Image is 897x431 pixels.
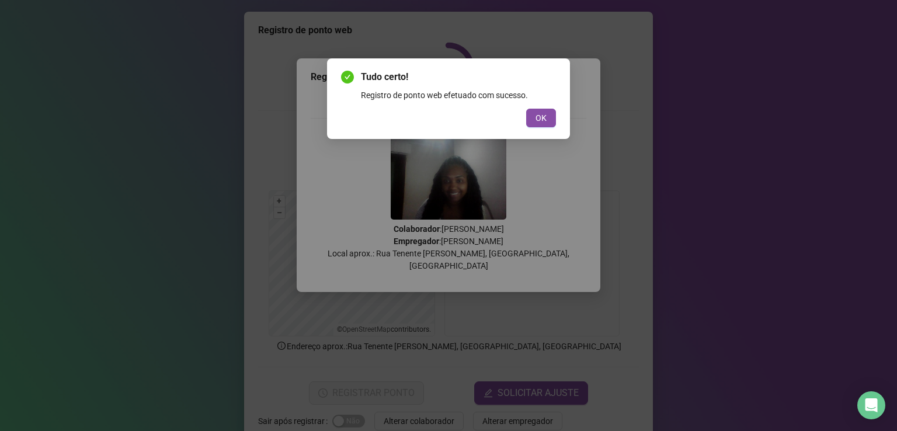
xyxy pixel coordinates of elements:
span: OK [536,112,547,124]
span: Tudo certo! [361,70,556,84]
div: Registro de ponto web efetuado com sucesso. [361,89,556,102]
span: check-circle [341,71,354,84]
div: Open Intercom Messenger [857,391,885,419]
button: OK [526,109,556,127]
